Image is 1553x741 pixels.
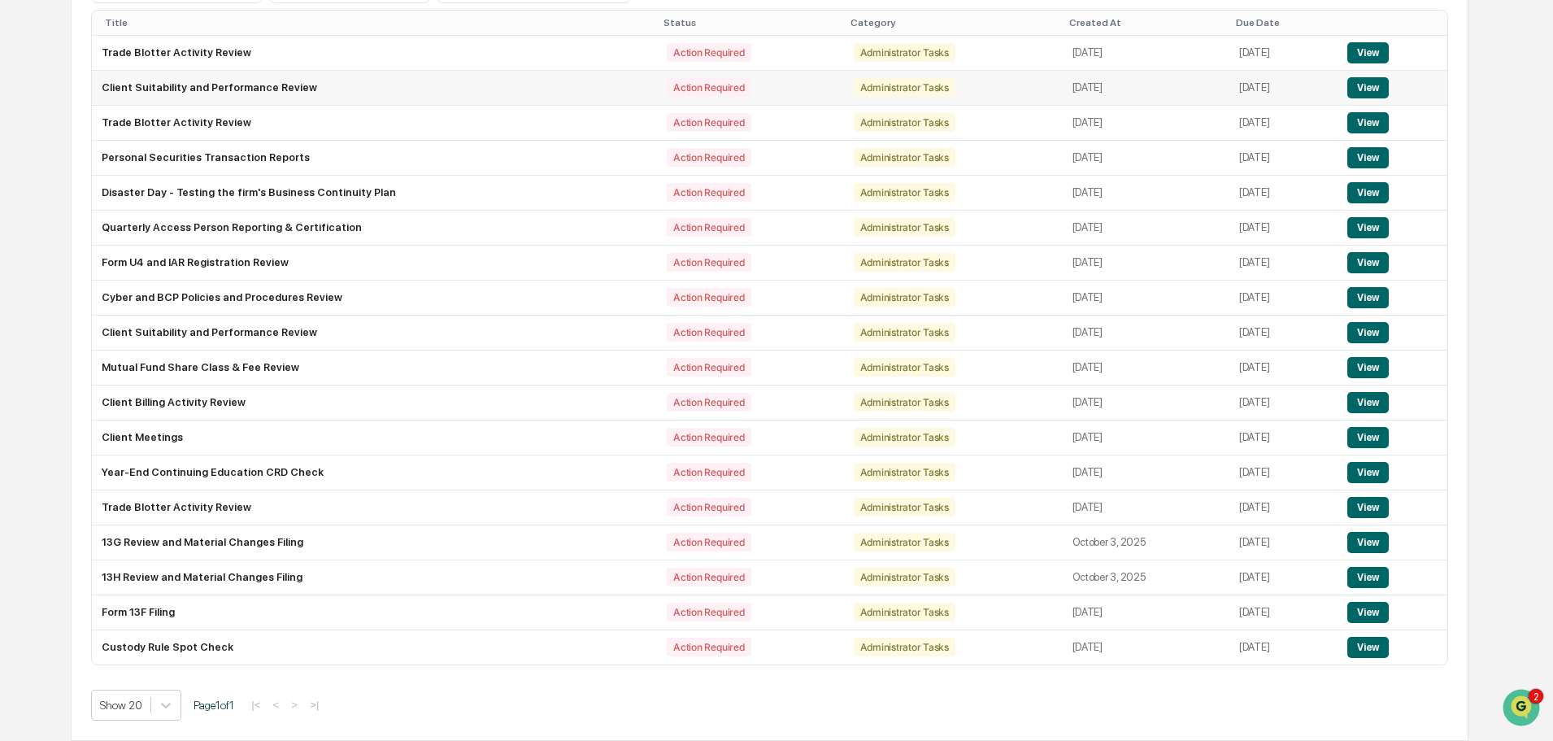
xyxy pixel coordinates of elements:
td: [DATE] [1063,281,1229,316]
td: [DATE] [1229,490,1338,525]
td: [DATE] [1063,421,1229,455]
img: 1746055101610-c473b297-6a78-478c-a979-82029cc54cd1 [33,222,46,235]
div: Category [850,17,1056,28]
div: Action Required [667,638,750,656]
div: Administrator Tasks [854,218,955,237]
td: [DATE] [1063,36,1229,71]
button: View [1347,637,1389,658]
td: [DATE] [1063,316,1229,351]
td: [DATE] [1229,36,1338,71]
td: [DATE] [1063,176,1229,211]
button: View [1347,602,1389,623]
td: [DATE] [1229,176,1338,211]
td: [DATE] [1063,490,1229,525]
a: View [1347,81,1389,94]
div: Action Required [667,183,750,202]
td: [DATE] [1063,106,1229,141]
div: Action Required [667,113,750,132]
div: Administrator Tasks [854,43,955,62]
td: Personal Securities Transaction Reports [92,141,657,176]
span: [DATE] [144,221,177,234]
button: View [1347,77,1389,98]
button: View [1347,322,1389,343]
div: Administrator Tasks [854,113,955,132]
a: View [1347,466,1389,478]
p: How can we help? [16,34,296,60]
div: Created At [1069,17,1223,28]
div: Action Required [667,463,750,482]
button: View [1347,392,1389,413]
div: 🗄️ [118,290,131,303]
div: Action Required [667,43,750,62]
div: Action Required [667,323,750,342]
a: Powered byPylon [115,359,197,372]
td: Quarterly Access Person Reporting & Certification [92,211,657,246]
div: Status [663,17,837,28]
td: Client Billing Activity Review [92,386,657,421]
a: View [1347,326,1389,338]
td: Cyber and BCP Policies and Procedures Review [92,281,657,316]
div: Administrator Tasks [854,533,955,551]
div: Action Required [667,498,750,517]
div: 🖐️ [16,290,29,303]
td: Mutual Fund Share Class & Fee Review [92,351,657,386]
a: View [1347,116,1389,129]
div: Administrator Tasks [854,393,955,412]
div: We're available if you need us! [73,141,224,154]
td: [DATE] [1063,455,1229,490]
td: 13H Review and Material Changes Filing [92,560,657,595]
div: Administrator Tasks [854,183,955,202]
button: View [1347,427,1389,448]
div: Action Required [667,253,750,272]
img: Jack Rasmussen [16,206,42,232]
td: [DATE] [1229,560,1338,595]
span: [PERSON_NAME] [50,221,132,234]
div: 🔎 [16,321,29,334]
a: View [1347,431,1389,443]
td: [DATE] [1229,71,1338,106]
td: [DATE] [1229,246,1338,281]
a: View [1347,151,1389,163]
td: Client Suitability and Performance Review [92,71,657,106]
td: [DATE] [1063,141,1229,176]
td: Custody Rule Spot Check [92,630,657,665]
div: Administrator Tasks [854,253,955,272]
td: [DATE] [1063,386,1229,421]
td: October 3, 2025 [1063,560,1229,595]
td: [DATE] [1229,351,1338,386]
div: Past conversations [16,181,109,194]
div: Action Required [667,393,750,412]
td: October 3, 2025 [1063,525,1229,560]
button: View [1347,567,1389,588]
button: View [1347,532,1389,553]
span: Pylon [162,360,197,372]
a: View [1347,501,1389,513]
div: Administrator Tasks [854,148,955,167]
button: View [1347,182,1389,203]
a: View [1347,291,1389,303]
div: Administrator Tasks [854,78,955,97]
a: 🖐️Preclearance [10,282,111,312]
div: Action Required [667,148,750,167]
a: View [1347,571,1389,583]
td: [DATE] [1229,525,1338,560]
td: [DATE] [1229,386,1338,421]
button: >| [305,698,324,712]
div: Action Required [667,218,750,237]
img: 1746055101610-c473b297-6a78-478c-a979-82029cc54cd1 [16,124,46,154]
div: Action Required [667,428,750,447]
button: |< [246,698,265,712]
td: 13G Review and Material Changes Filing [92,525,657,560]
div: Action Required [667,358,750,377]
div: Start new chat [73,124,267,141]
button: Start new chat [276,129,296,149]
span: Attestations [134,289,202,305]
img: 8933085812038_c878075ebb4cc5468115_72.jpg [34,124,63,154]
div: Administrator Tasks [854,358,955,377]
a: View [1347,536,1389,548]
td: Trade Blotter Activity Review [92,36,657,71]
a: View [1347,221,1389,233]
span: Page 1 of 1 [194,699,234,712]
span: • [135,221,141,234]
div: Administrator Tasks [854,568,955,586]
